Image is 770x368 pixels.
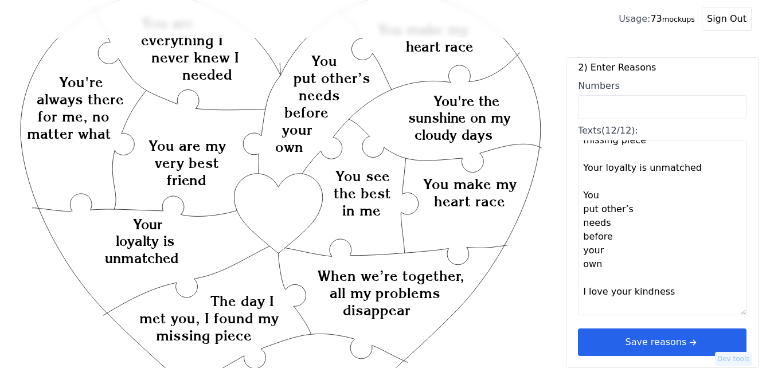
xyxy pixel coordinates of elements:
text: You're the [433,93,499,109]
text: The day I [210,292,274,310]
text: You're [59,73,103,91]
text: in me [342,202,381,219]
input: Numbers [578,95,746,119]
text: When we’re together, [318,267,464,284]
span: Usage: [619,13,650,24]
span: (12/12): [601,125,638,136]
button: Save reasonsarrow right short [578,328,746,356]
small: mockups [662,15,695,24]
button: Sign Out [702,7,752,31]
text: needs [299,87,340,104]
text: own [275,138,303,155]
text: You make my [423,176,517,193]
text: cloudy days [415,127,493,143]
text: very best [155,154,220,171]
text: Your [133,216,162,233]
text: You [311,52,337,69]
text: all my problems [330,284,440,302]
text: for me, no [38,108,110,125]
textarea: Texts(12/12): [578,140,746,315]
div: Numbers [578,79,746,93]
text: unmatched [105,250,178,267]
text: matter what [27,125,111,142]
text: put other’s [294,69,370,87]
button: Dev tools [715,352,752,366]
text: met you, I found my [139,310,279,327]
div: 73 [619,12,695,26]
text: You are my [148,137,226,154]
text: before [284,104,329,121]
text: always there [37,91,124,108]
text: your [282,121,312,138]
text: You see [335,167,390,185]
label: 2) Enter Reasons [578,61,746,75]
svg: arrow right short [686,336,699,349]
text: disappear [343,302,411,319]
text: friend [167,171,207,189]
text: heart race [406,38,473,55]
text: never knew I [151,49,239,66]
text: heart race [434,193,505,210]
text: the best [334,185,391,202]
text: needed [182,66,232,83]
text: missing piece [156,327,252,344]
div: Texts [578,124,746,138]
text: sunshine on my [408,109,511,126]
text: loyalty is [116,233,174,249]
text: everything I [141,32,223,49]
